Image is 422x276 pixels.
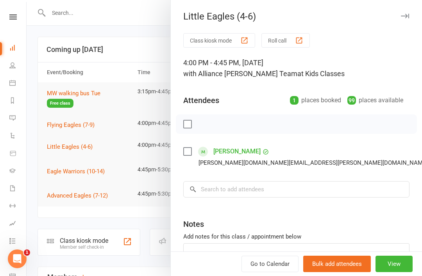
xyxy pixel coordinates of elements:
[9,93,27,110] a: Reports
[8,249,27,268] iframe: Intercom live chat
[183,69,297,78] span: with Alliance [PERSON_NAME] Team
[9,40,27,57] a: Dashboard
[303,256,371,272] button: Bulk add attendees
[347,95,403,106] div: places available
[183,219,204,230] div: Notes
[171,11,422,22] div: Little Eagles (4-6)
[183,33,255,48] button: Class kiosk mode
[9,215,27,233] a: Assessments
[261,33,310,48] button: Roll call
[9,75,27,93] a: Calendar
[290,95,341,106] div: places booked
[9,57,27,75] a: People
[376,256,413,272] button: View
[183,181,409,198] input: Search to add attendees
[290,96,299,105] div: 1
[241,256,299,272] a: Go to Calendar
[213,145,261,158] a: [PERSON_NAME]
[24,249,30,256] span: 1
[347,96,356,105] div: 99
[183,232,409,241] div: Add notes for this class / appointment below
[183,57,409,79] div: 4:00 PM - 4:45 PM, [DATE]
[183,95,219,106] div: Attendees
[9,145,27,163] a: Product Sales
[297,69,345,78] span: at Kids Classes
